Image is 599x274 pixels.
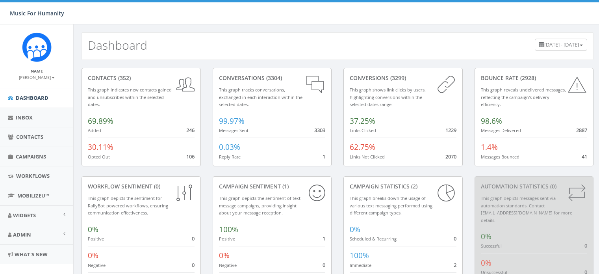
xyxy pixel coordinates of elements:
[582,153,587,160] span: 41
[323,261,325,268] span: 0
[445,127,456,134] span: 1229
[219,236,235,242] small: Positive
[454,235,456,242] span: 0
[13,212,36,219] span: Widgets
[15,251,48,258] span: What's New
[192,235,195,242] span: 0
[88,142,113,152] span: 30.11%
[192,261,195,268] span: 0
[410,183,417,190] span: (2)
[88,74,195,82] div: contacts
[16,94,48,101] span: Dashboard
[31,68,43,74] small: Name
[350,116,375,126] span: 37.25%
[219,127,249,133] small: Messages Sent
[544,41,579,48] span: [DATE] - [DATE]
[17,192,49,199] span: MobilizeU™
[219,224,238,235] span: 100%
[88,183,195,190] div: Workflow Sentiment
[16,114,33,121] span: Inbox
[88,154,110,160] small: Opted Out
[88,224,98,235] span: 0%
[88,262,106,268] small: Negative
[481,258,491,268] span: 0%
[481,183,588,190] div: Automation Statistics
[10,9,64,17] span: Music For Humanity
[350,74,456,82] div: conversions
[350,87,426,107] small: This graph shows link clicks by users, highlighting conversions within the selected dates range.
[88,236,104,242] small: Positive
[445,153,456,160] span: 2070
[88,39,147,52] h2: Dashboard
[350,127,376,133] small: Links Clicked
[219,195,300,216] small: This graph depicts the sentiment of text message campaigns, providing insight about your message ...
[186,153,195,160] span: 106
[88,87,172,107] small: This graph indicates new contacts gained and unsubscribes within the selected dates.
[481,87,566,107] small: This graph reveals undelivered messages, reflecting the campaign's delivery efficiency.
[584,242,587,249] span: 0
[88,116,113,126] span: 69.89%
[350,262,371,268] small: Immediate
[481,231,491,242] span: 0%
[16,172,50,179] span: Workflows
[88,250,98,261] span: 0%
[88,127,101,133] small: Added
[219,183,326,190] div: Campaign Sentiment
[314,127,325,134] span: 3303
[219,74,326,82] div: conversations
[350,183,456,190] div: Campaign Statistics
[19,73,55,80] a: [PERSON_NAME]
[454,261,456,268] span: 2
[16,133,43,140] span: Contacts
[219,154,241,160] small: Reply Rate
[22,32,52,62] img: Rally_Corp_Logo_1.png
[88,195,168,216] small: This graph depicts the sentiment for RallyBot-powered workflows, ensuring communication effective...
[350,154,385,160] small: Links Not Clicked
[519,74,536,82] span: (2928)
[481,116,502,126] span: 98.6%
[186,127,195,134] span: 246
[481,154,519,160] small: Messages Bounced
[265,74,282,82] span: (3304)
[219,262,237,268] small: Negative
[350,142,375,152] span: 62.75%
[350,195,432,216] small: This graph breaks down the usage of various text messaging performed using different campaign types.
[549,183,556,190] span: (0)
[350,250,369,261] span: 100%
[16,153,46,160] span: Campaigns
[481,195,572,223] small: This graph depicts messages sent via automation standards. Contact [EMAIL_ADDRESS][DOMAIN_NAME] f...
[281,183,289,190] span: (1)
[219,142,240,152] span: 0.03%
[481,74,588,82] div: Bounce Rate
[323,153,325,160] span: 1
[350,236,397,242] small: Scheduled & Recurring
[576,127,587,134] span: 2887
[117,74,131,82] span: (352)
[350,224,360,235] span: 0%
[152,183,160,190] span: (0)
[389,74,406,82] span: (3299)
[323,235,325,242] span: 1
[219,116,245,126] span: 99.97%
[481,142,498,152] span: 1.4%
[219,250,230,261] span: 0%
[13,231,31,238] span: Admin
[481,243,502,249] small: Successful
[481,127,521,133] small: Messages Delivered
[19,75,55,80] small: [PERSON_NAME]
[219,87,302,107] small: This graph tracks conversations, exchanged in each interaction within the selected dates.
